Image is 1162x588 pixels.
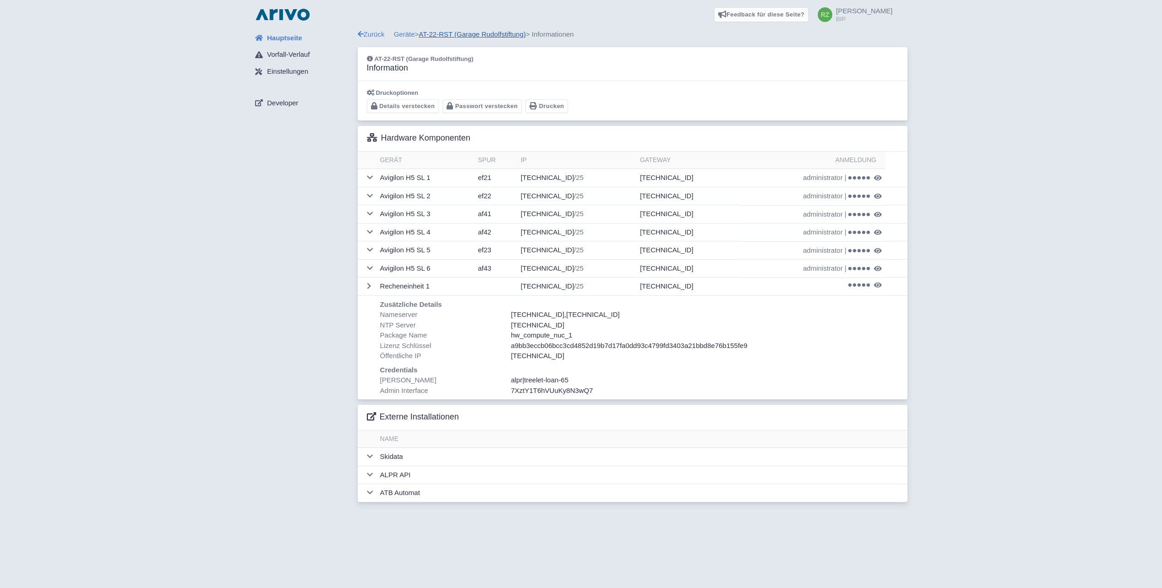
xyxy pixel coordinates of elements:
span: administrator [803,191,843,201]
div: NTP Server [377,320,508,331]
a: Geräte [394,30,415,38]
td: Avigilon H5 SL 1 [376,169,475,187]
th: IP [517,152,636,169]
td: Avigilon H5 SL 4 [376,223,475,241]
td: [TECHNICAL_ID] [517,169,636,187]
td: [TECHNICAL_ID] [517,205,636,223]
td: [TECHNICAL_ID] [636,205,739,223]
span: ef21 [478,174,491,181]
span: administrator [803,245,843,256]
span: /25 [574,246,584,254]
span: hw_compute_nuc_1 [511,331,572,339]
td: Recheneinheit 1 [376,278,475,296]
div: Lizenz Schlüssel [377,341,508,351]
span: Hauptseite [267,33,302,44]
span: Vorfall-Verlauf [267,49,310,60]
th: Spur [474,152,517,169]
td: ATB Automat [376,484,907,502]
td: [TECHNICAL_ID] [517,187,636,205]
td: | [739,169,885,187]
td: [TECHNICAL_ID] [517,223,636,241]
span: /25 [574,228,584,236]
span: Drucken [539,103,564,109]
span: Developer [267,98,298,109]
td: [TECHNICAL_ID] [517,259,636,278]
h3: Externe Installationen [367,412,459,422]
a: Einstellungen [248,63,358,81]
td: | [739,205,885,223]
span: [TECHNICAL_ID] [511,321,564,329]
h3: Information [367,63,474,73]
div: Admin Interface [377,386,508,396]
span: 7XztY1T6hVUuKy8N3wQ7 [511,387,593,394]
span: /25 [574,192,584,200]
a: Developer [248,94,358,112]
a: Hauptseite [248,29,358,47]
button: Drucken [525,99,568,114]
button: Passwort verstecken [442,99,522,114]
td: Avigilon H5 SL 3 [376,205,475,223]
td: [TECHNICAL_ID] [517,241,636,260]
a: AT-22-RST (Garage Rudolfstiftung) [419,30,526,38]
th: Gateway [636,152,739,169]
img: logo [253,7,312,22]
span: /25 [574,282,584,290]
td: Avigilon H5 SL 5 [376,241,475,260]
span: administrator [803,209,843,220]
div: Package Name [377,330,508,341]
th: Name [376,430,907,448]
small: BIP [836,16,892,22]
a: Vorfall-Verlauf [248,46,358,64]
span: Passwort verstecken [455,103,518,109]
span: af42 [478,228,491,236]
span: /25 [574,174,584,181]
h3: Hardware Komponenten [367,133,470,143]
b: Credentials [380,366,418,374]
span: Details verstecken [379,103,435,109]
td: | [739,259,885,278]
span: administrator [803,227,843,238]
td: [TECHNICAL_ID] [636,259,739,278]
button: Details verstecken [367,99,439,114]
td: Skidata [376,448,907,466]
th: Anmeldung [739,152,885,169]
td: [TECHNICAL_ID] [636,223,739,241]
div: Nameserver [377,310,508,320]
div: > > Informationen [358,29,907,40]
span: treelet-loan-65 [524,376,568,384]
td: ALPR API [376,466,907,484]
div: , [508,310,813,320]
span: [TECHNICAL_ID] [511,352,564,359]
td: [TECHNICAL_ID] [517,278,636,296]
span: /25 [574,264,584,272]
span: alpr [511,376,522,384]
span: [TECHNICAL_ID] [511,310,564,318]
div: | [508,375,813,386]
span: af43 [478,264,491,272]
div: [PERSON_NAME] [377,375,508,386]
span: af41 [478,210,491,218]
span: Druckoptionen [376,89,419,96]
a: [PERSON_NAME] BIP [812,7,892,22]
div: Öffentliche IP [377,351,508,361]
span: /25 [574,210,584,218]
a: Zurück [358,30,385,38]
span: [TECHNICAL_ID] [566,310,620,318]
span: administrator [803,263,843,274]
a: Feedback für diese Seite? [714,7,809,22]
td: | [739,241,885,260]
td: | [739,223,885,241]
td: [TECHNICAL_ID] [636,241,739,260]
th: Gerät [376,152,475,169]
td: [TECHNICAL_ID] [636,169,739,187]
td: Avigilon H5 SL 6 [376,259,475,278]
span: ef22 [478,192,491,200]
b: Zusätzliche Details [380,300,442,308]
span: a9bb3eccb06bcc3cd4852d19b7d17fa0dd93c4799fd3403a21bbd8e76b155fe9 [511,342,747,349]
span: AT-22-RST (Garage Rudolfstiftung) [375,55,474,62]
span: [PERSON_NAME] [836,7,892,15]
td: [TECHNICAL_ID] [636,278,739,296]
td: Avigilon H5 SL 2 [376,187,475,205]
span: ef23 [478,246,491,254]
td: | [739,187,885,205]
